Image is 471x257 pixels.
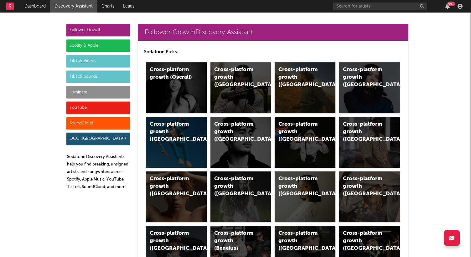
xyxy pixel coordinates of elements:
a: Cross-platform growth ([GEOGRAPHIC_DATA]) [210,117,271,168]
a: Cross-platform growth ([GEOGRAPHIC_DATA]) [275,171,335,222]
div: OCC ([GEOGRAPHIC_DATA]) [66,133,130,145]
div: Cross-platform growth ([GEOGRAPHIC_DATA]) [214,175,257,198]
div: Luminate [66,86,130,98]
div: Cross-platform growth ([GEOGRAPHIC_DATA]) [343,175,386,198]
a: Cross-platform growth ([GEOGRAPHIC_DATA]/GSA) [275,117,335,168]
div: Cross-platform growth ([GEOGRAPHIC_DATA]/GSA) [278,121,321,143]
div: Cross-platform growth ([GEOGRAPHIC_DATA]) [343,66,386,89]
a: Cross-platform growth ([GEOGRAPHIC_DATA]) [210,171,271,222]
a: Follower GrowthDiscovery Assistant [138,24,408,41]
a: Cross-platform growth (Overall) [146,62,207,113]
a: Cross-platform growth ([GEOGRAPHIC_DATA]) [339,117,400,168]
div: Cross-platform growth ([GEOGRAPHIC_DATA]) [214,66,257,89]
div: Cross-platform growth ([GEOGRAPHIC_DATA]) [150,230,192,252]
div: 99 + [447,2,455,6]
a: Cross-platform growth ([GEOGRAPHIC_DATA]) [146,171,207,222]
p: Sodatone Picks [144,48,402,56]
div: Cross-platform growth ([GEOGRAPHIC_DATA]) [278,66,321,89]
div: Cross-platform growth (Benelux) [214,230,257,252]
div: Follower Growth [66,24,130,36]
div: TikTok Sounds [66,71,130,83]
div: Cross-platform growth ([GEOGRAPHIC_DATA]) [150,175,192,198]
a: Cross-platform growth ([GEOGRAPHIC_DATA]) [339,62,400,113]
a: Cross-platform growth ([GEOGRAPHIC_DATA]) [275,62,335,113]
button: 99+ [445,4,450,9]
div: Cross-platform growth ([GEOGRAPHIC_DATA]) [343,121,386,143]
div: Spotify & Apple [66,39,130,52]
input: Search for artists [333,3,427,10]
div: Cross-platform growth ([GEOGRAPHIC_DATA]) [150,121,192,143]
div: Cross-platform growth ([GEOGRAPHIC_DATA]) [343,230,386,252]
div: Cross-platform growth ([GEOGRAPHIC_DATA]) [278,230,321,252]
div: Cross-platform growth ([GEOGRAPHIC_DATA]) [278,175,321,198]
p: Sodatone Discovery Assistants help you find breaking, unsigned artists and songwriters across Spo... [67,153,130,191]
a: Cross-platform growth ([GEOGRAPHIC_DATA]) [146,117,207,168]
a: Cross-platform growth ([GEOGRAPHIC_DATA]) [339,171,400,222]
div: YouTube [66,102,130,114]
a: Cross-platform growth ([GEOGRAPHIC_DATA]) [210,62,271,113]
div: Cross-platform growth (Overall) [150,66,192,81]
div: TikTok Videos [66,55,130,67]
div: Cross-platform growth ([GEOGRAPHIC_DATA]) [214,121,257,143]
div: SoundCloud [66,117,130,130]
